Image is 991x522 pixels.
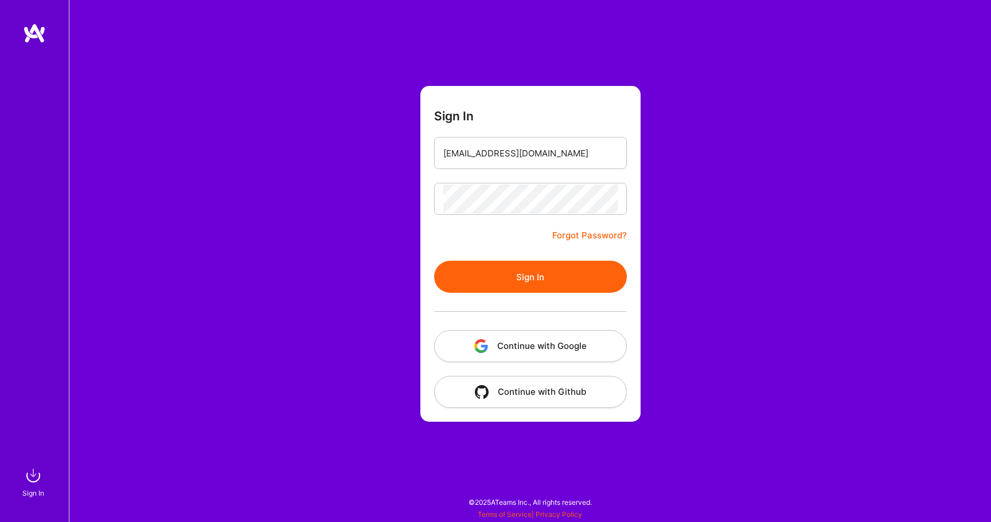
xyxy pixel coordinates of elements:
[69,488,991,516] div: © 2025 ATeams Inc., All rights reserved.
[536,510,582,519] a: Privacy Policy
[22,487,44,499] div: Sign In
[552,229,627,242] a: Forgot Password?
[478,510,532,519] a: Terms of Service
[434,376,627,408] button: Continue with Github
[24,464,45,499] a: sign inSign In
[443,139,618,168] input: Email...
[434,261,627,293] button: Sign In
[22,464,45,487] img: sign in
[475,385,489,399] img: icon
[478,510,582,519] span: |
[434,330,627,362] button: Continue with Google
[434,109,474,123] h3: Sign In
[23,23,46,44] img: logo
[474,339,488,353] img: icon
